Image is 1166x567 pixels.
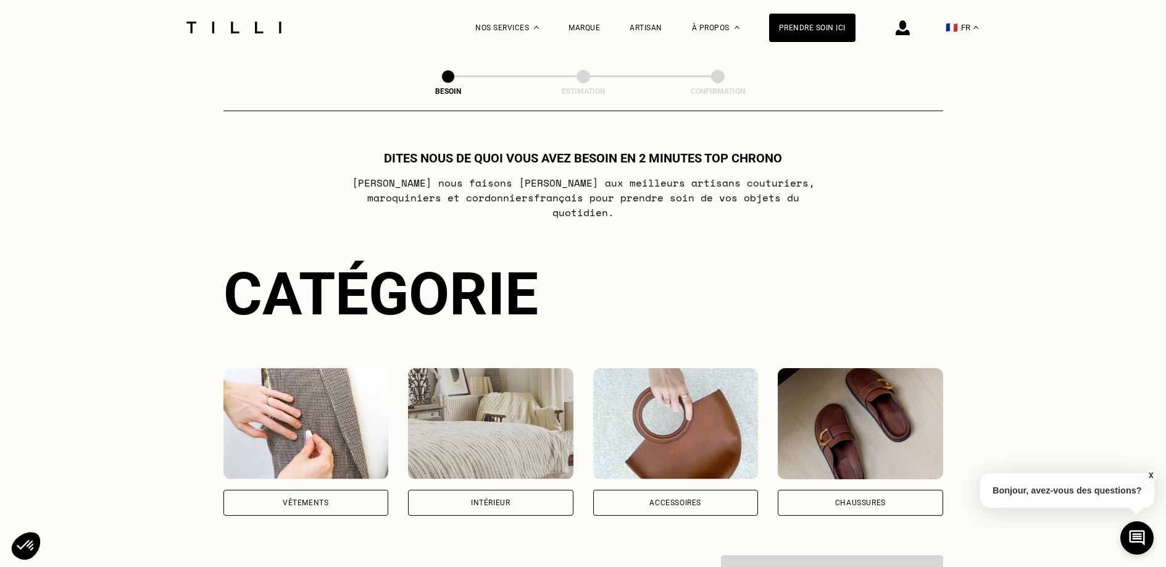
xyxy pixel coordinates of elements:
[471,499,510,506] div: Intérieur
[182,22,286,33] img: Logo du service de couturière Tilli
[630,23,662,32] a: Artisan
[386,87,510,96] div: Besoin
[778,368,943,479] img: Chaussures
[384,151,782,166] h1: Dites nous de quoi vous avez besoin en 2 minutes top chrono
[980,473,1154,508] p: Bonjour, avez-vous des questions?
[946,22,958,33] span: 🇫🇷
[973,26,978,29] img: menu déroulant
[769,14,856,42] a: Prendre soin ici
[656,87,780,96] div: Confirmation
[835,499,886,506] div: Chaussures
[338,175,828,220] p: [PERSON_NAME] nous faisons [PERSON_NAME] aux meilleurs artisans couturiers , maroquiniers et cord...
[534,26,539,29] img: Menu déroulant
[1144,469,1157,482] button: X
[283,499,328,506] div: Vêtements
[568,23,600,32] a: Marque
[223,259,943,329] div: Catégorie
[896,20,910,35] img: icône connexion
[735,26,739,29] img: Menu déroulant à propos
[522,87,645,96] div: Estimation
[593,368,759,479] img: Accessoires
[223,368,389,479] img: Vêtements
[408,368,573,479] img: Intérieur
[649,499,701,506] div: Accessoires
